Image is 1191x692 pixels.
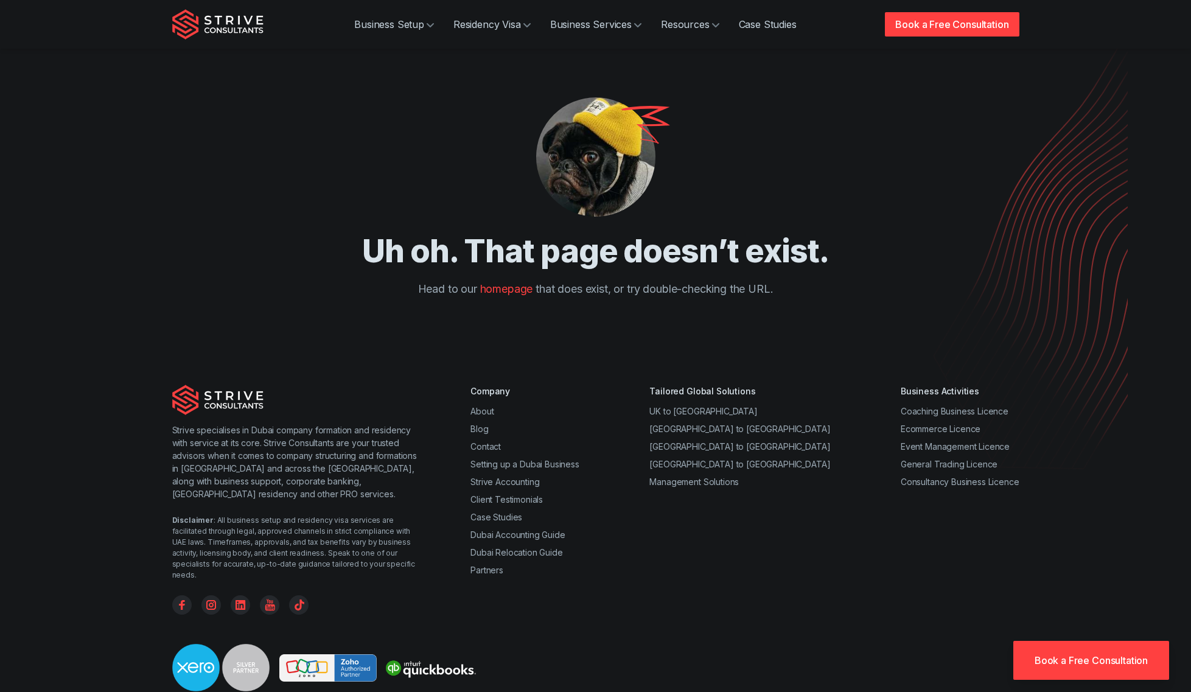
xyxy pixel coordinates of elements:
[231,595,250,615] a: Linkedin
[344,12,444,37] a: Business Setup
[901,477,1019,487] a: Consultancy Business Licence
[470,406,494,416] a: About
[649,406,757,416] a: UK to [GEOGRAPHIC_DATA]
[470,385,579,397] div: Company
[649,385,830,397] div: Tailored Global Solutions
[470,547,562,557] a: Dubai Relocation Guide
[651,12,729,37] a: Resources
[470,565,503,575] a: Partners
[649,477,739,487] a: Management Solutions
[901,385,1019,397] div: Business Activities
[649,441,830,452] a: [GEOGRAPHIC_DATA] to [GEOGRAPHIC_DATA]
[649,459,830,469] a: [GEOGRAPHIC_DATA] to [GEOGRAPHIC_DATA]
[172,385,264,415] img: Strive Consultants
[901,459,997,469] a: General Trading Licence
[536,97,655,217] img: 404
[172,424,422,500] p: Strive specialises in Dubai company formation and residency with service at its core. Strive Cons...
[885,12,1019,37] a: Book a Free Consultation
[172,644,270,691] img: Strive is a Xero Silver Partner
[480,282,533,295] a: homepage
[1013,641,1169,680] a: Book a Free Consultation
[172,595,192,615] a: Facebook
[260,595,279,615] a: YouTube
[206,231,985,271] h1: Uh oh. That page doesn’t exist.
[649,424,830,434] a: [GEOGRAPHIC_DATA] to [GEOGRAPHIC_DATA]
[201,595,221,615] a: Instagram
[172,516,214,525] strong: Disclaimer
[172,9,264,40] img: Strive Consultants
[470,459,579,469] a: Setting up a Dubai Business
[444,12,540,37] a: Residency Visa
[470,529,565,540] a: Dubai Accounting Guide
[279,654,377,682] img: Strive is a Zoho Partner
[540,12,651,37] a: Business Services
[382,655,479,682] img: Strive is a quickbooks Partner
[901,406,1008,416] a: Coaching Business Licence
[289,595,309,615] a: TikTok
[901,441,1010,452] a: Event Management Licence
[729,12,806,37] a: Case Studies
[901,424,980,434] a: Ecommerce Licence
[470,494,543,505] a: Client Testimonials
[470,441,501,452] a: Contact
[470,512,522,522] a: Case Studies
[206,281,985,297] p: Head to our that does exist, or try double-checking the URL.
[470,424,488,434] a: Blog
[470,477,539,487] a: Strive Accounting
[172,515,422,581] div: : All business setup and residency visa services are facilitated through legal, approved channels...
